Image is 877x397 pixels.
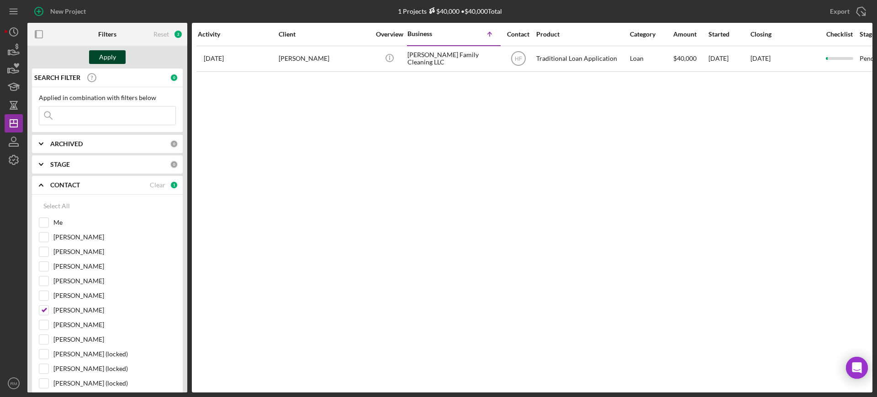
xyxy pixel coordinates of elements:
b: Filters [98,31,116,38]
div: Business [407,30,453,37]
div: Client [279,31,370,38]
div: Category [630,31,672,38]
div: 0 [170,74,178,82]
time: 2025-09-12 18:30 [204,55,224,62]
button: RM [5,374,23,392]
div: New Project [50,2,86,21]
div: 2 [174,30,183,39]
text: RM [11,381,17,386]
span: $40,000 [673,54,697,62]
label: Me [53,218,176,227]
div: $40,000 [427,7,460,15]
div: Export [830,2,850,21]
div: Closing [750,31,819,38]
label: [PERSON_NAME] [53,291,176,300]
label: [PERSON_NAME] [53,320,176,329]
div: Checklist [820,31,859,38]
label: [PERSON_NAME] (locked) [53,349,176,359]
div: Open Intercom Messenger [846,357,868,379]
button: Export [821,2,872,21]
label: [PERSON_NAME] [53,247,176,256]
b: ARCHIVED [50,140,83,148]
div: Select All [43,197,70,215]
div: Clear [150,181,165,189]
button: Select All [39,197,74,215]
text: HF [515,56,522,62]
div: [PERSON_NAME] Family Cleaning LLC [407,47,499,71]
label: [PERSON_NAME] [53,335,176,344]
label: [PERSON_NAME] [53,276,176,286]
b: STAGE [50,161,70,168]
div: Reset [153,31,169,38]
time: [DATE] [750,54,771,62]
b: SEARCH FILTER [34,74,80,81]
div: Activity [198,31,278,38]
div: Amount [673,31,708,38]
div: 1 [170,181,178,189]
label: [PERSON_NAME] (locked) [53,364,176,373]
div: 0 [170,160,178,169]
div: Overview [372,31,407,38]
label: [PERSON_NAME] [53,262,176,271]
label: [PERSON_NAME] [53,233,176,242]
div: [PERSON_NAME] [279,47,370,71]
label: [PERSON_NAME] (locked) [53,379,176,388]
b: CONTACT [50,181,80,189]
div: Contact [501,31,535,38]
button: New Project [27,2,95,21]
div: Traditional Loan Application [536,47,628,71]
div: [DATE] [708,47,750,71]
div: Applied in combination with filters below [39,94,176,101]
div: Started [708,31,750,38]
div: Product [536,31,628,38]
button: Apply [89,50,126,64]
div: Loan [630,47,672,71]
label: [PERSON_NAME] [53,306,176,315]
div: 0 [170,140,178,148]
div: 1 Projects • $40,000 Total [398,7,502,15]
div: Apply [99,50,116,64]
